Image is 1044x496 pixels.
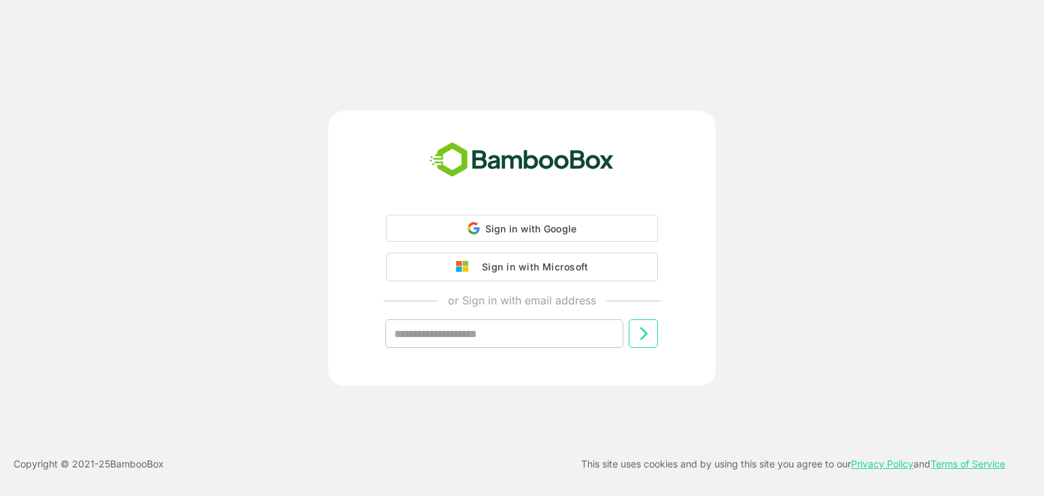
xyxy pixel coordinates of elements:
[386,253,658,281] button: Sign in with Microsoft
[485,223,577,234] span: Sign in with Google
[456,261,475,273] img: google
[581,456,1005,472] p: This site uses cookies and by using this site you agree to our and
[14,456,164,472] p: Copyright © 2021- 25 BambooBox
[386,215,658,242] div: Sign in with Google
[475,258,588,276] div: Sign in with Microsoft
[422,138,621,183] img: bamboobox
[851,458,913,470] a: Privacy Policy
[930,458,1005,470] a: Terms of Service
[448,292,596,308] p: or Sign in with email address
